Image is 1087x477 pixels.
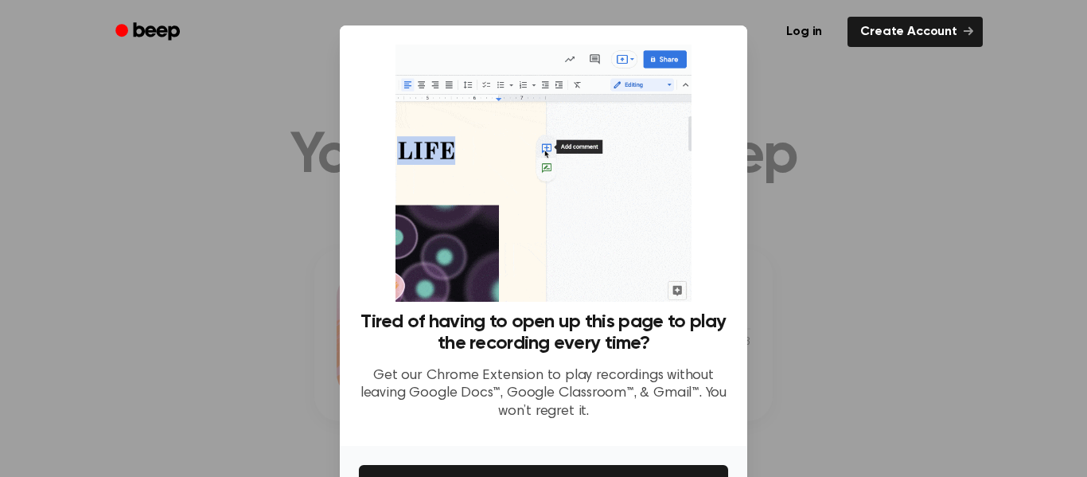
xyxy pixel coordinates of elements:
p: Get our Chrome Extension to play recordings without leaving Google Docs™, Google Classroom™, & Gm... [359,367,728,421]
img: Beep extension in action [395,45,691,302]
h3: Tired of having to open up this page to play the recording every time? [359,311,728,354]
a: Log in [770,14,838,50]
a: Beep [104,17,194,48]
a: Create Account [847,17,983,47]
